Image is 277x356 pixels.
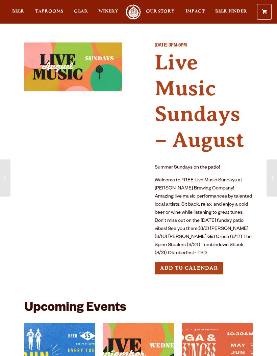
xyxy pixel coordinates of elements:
a: Odell Home [125,4,142,20]
a: Winery [98,4,118,20]
h4: Live Music Sundays – August [155,50,253,153]
a: Beer [12,4,24,20]
span: 3PM-5PM [169,43,187,49]
a: Our Story [146,4,175,20]
h2: Upcoming Events [24,301,126,316]
span: Beer [12,9,24,14]
span: Taprooms [35,9,63,14]
button: Add to Calendar [155,262,223,274]
a: Beer Finder [215,4,247,20]
span: Gear [74,9,88,14]
a: Taprooms [35,4,63,20]
a: Impact [185,4,205,20]
span: Beer Finder [215,9,247,14]
span: [DATE] [155,43,168,49]
p: Summer Sundays on the patio! [155,164,253,172]
a: Gear [74,4,88,20]
span: Our Story [146,9,175,14]
span: Winery [98,9,118,14]
span: Impact [185,9,205,14]
p: Welcome to FREE Live Music Sundays at [PERSON_NAME] Brewing Company! Amazing live music performan... [155,177,253,258]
